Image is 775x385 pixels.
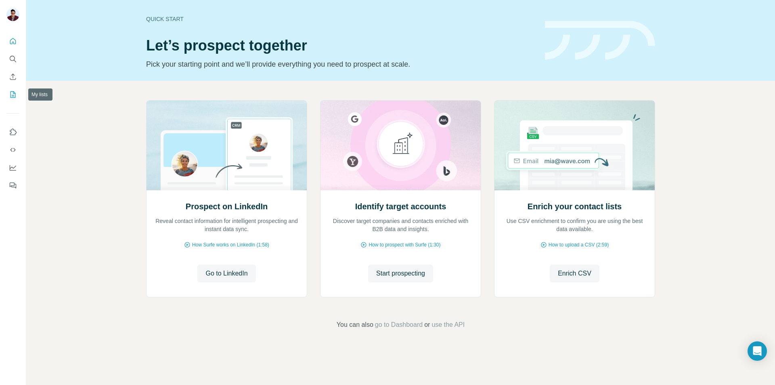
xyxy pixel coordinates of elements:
button: Search [6,52,19,66]
span: You can also [337,320,373,330]
button: go to Dashboard [375,320,423,330]
span: or [424,320,430,330]
p: Pick your starting point and we’ll provide everything you need to prospect at scale. [146,59,535,70]
img: banner [545,21,655,60]
img: Prospect on LinkedIn [146,101,307,190]
div: Quick start [146,15,535,23]
span: How Surfe works on LinkedIn (1:58) [192,241,269,248]
h2: Enrich your contact lists [528,201,622,212]
span: How to prospect with Surfe (1:30) [369,241,440,248]
button: Enrich CSV [550,265,599,282]
button: Go to LinkedIn [197,265,256,282]
h1: Let’s prospect together [146,38,535,54]
p: Reveal contact information for intelligent prospecting and instant data sync. [155,217,299,233]
p: Use CSV enrichment to confirm you are using the best data available. [503,217,647,233]
span: Enrich CSV [558,269,591,278]
img: Enrich your contact lists [494,101,655,190]
img: Identify target accounts [320,101,481,190]
button: Quick start [6,34,19,48]
button: Start prospecting [368,265,433,282]
button: Feedback [6,178,19,193]
button: Dashboard [6,160,19,175]
button: Enrich CSV [6,69,19,84]
button: use the API [431,320,465,330]
button: Use Surfe on LinkedIn [6,125,19,139]
h2: Prospect on LinkedIn [186,201,268,212]
span: How to upload a CSV (2:59) [549,241,609,248]
h2: Identify target accounts [355,201,446,212]
button: Use Surfe API [6,143,19,157]
span: Start prospecting [376,269,425,278]
img: Avatar [6,8,19,21]
div: Open Intercom Messenger [748,341,767,361]
p: Discover target companies and contacts enriched with B2B data and insights. [329,217,473,233]
button: My lists [6,87,19,102]
span: Go to LinkedIn [205,269,247,278]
